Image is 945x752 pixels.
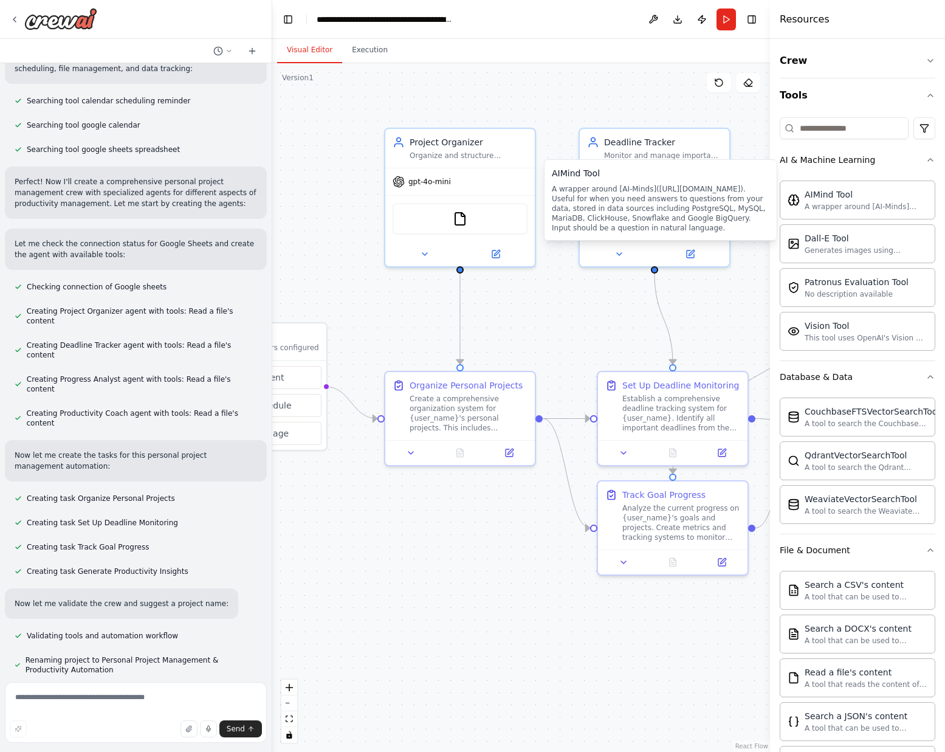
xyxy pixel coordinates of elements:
button: zoom out [281,695,297,711]
div: Version 1 [282,73,314,83]
div: Deadline TrackerMonitor and manage important deadlines for {user_name}, creating timely reminders... [579,128,730,267]
div: Database & Data [780,393,935,534]
div: QdrantVectorSearchTool [805,449,927,461]
div: A wrapper around [AI-Minds]([URL][DOMAIN_NAME]). Useful for when you need answers to questions fr... [805,202,927,212]
div: No description available [805,289,909,299]
div: Read a file's content [805,666,927,678]
div: Create a comprehensive organization system for {user_name}'s personal projects. This includes cat... [410,394,527,433]
span: Creating task Generate Productivity Insights [27,567,188,576]
img: Filereadtool [788,672,800,684]
nav: breadcrumb [317,13,453,26]
span: Creating task Organize Personal Projects [27,494,175,503]
span: Creating task Track Goal Progress [27,542,149,552]
button: Open in side panel [701,555,743,570]
button: File & Document [780,534,935,566]
div: Database & Data [780,371,853,383]
p: Now let me validate the crew and suggest a project name: [15,598,229,609]
div: Analyze the current progress on {user_name}'s goals and projects. Create metrics and tracking sys... [622,503,740,542]
div: Project Organizer [410,136,527,148]
button: fit view [281,711,297,727]
img: Patronusevaltool [788,281,800,294]
div: Search a JSON's content [805,710,927,722]
div: CouchbaseFTSVectorSearchTool [805,405,940,418]
span: Searching tool calendar scheduling reminder [27,96,191,106]
button: Open in side panel [656,247,724,261]
button: Hide right sidebar [743,11,760,28]
div: WeaviateVectorSearchTool [805,493,927,505]
span: Creating Deadline Tracker agent with tools: Read a file's content [27,340,257,360]
p: Perfect! Now I'll create a comprehensive personal project management crew with specialized agents... [15,176,257,209]
g: Edge from 66c29517-4b33-43b6-b122-c13e21fed34b to e17df779-de57-4708-abf4-ec08567ef3e3 [755,419,803,534]
span: Creating Progress Analyst agent with tools: Read a file's content [27,374,257,394]
div: AIMind Tool [552,167,769,179]
div: Search a DOCX's content [805,623,927,635]
img: Docxsearchtool [788,628,800,640]
h4: Resources [780,12,830,27]
button: Open in side panel [461,247,530,261]
div: A tool to search the Qdrant database for relevant information on internal documents. [805,463,927,472]
span: Creating Productivity Coach agent with tools: Read a file's content [26,409,257,428]
span: Creating Project Organizer agent with tools: Read a file's content [27,306,257,326]
g: Edge from 98d718f7-ec25-49e2-b841-1ab1757604c0 to 246348a3-ef2d-478b-a2e7-93e1e5604015 [543,413,590,425]
div: A wrapper around [AI-Minds]([URL][DOMAIN_NAME]). Useful for when you need answers to questions fr... [552,184,769,233]
a: React Flow attribution [735,743,768,750]
button: AI & Machine Learning [780,144,935,176]
span: Creating task Set Up Deadline Monitoring [27,518,178,528]
div: Set Up Deadline MonitoringEstablish a comprehensive deadline tracking system for {user_name}. Ide... [597,371,749,466]
button: No output available [647,555,699,570]
button: Visual Editor [277,38,342,63]
button: zoom in [281,680,297,695]
span: Searching tool google calendar [27,120,140,130]
div: Monitor and manage important deadlines for {user_name}, creating timely reminders and ensuring no... [604,151,722,160]
button: Upload files [180,720,198,737]
img: Qdrantvectorsearchtool [788,455,800,467]
div: Vision Tool [805,320,927,332]
span: Validating tools and automation workflow [27,631,178,641]
div: Track Goal Progress [622,489,706,501]
g: Edge from 98d718f7-ec25-49e2-b841-1ab1757604c0 to 66c29517-4b33-43b6-b122-c13e21fed34b [543,413,590,534]
div: Deadline Tracker [604,136,722,148]
span: Send [227,724,245,734]
button: Execution [342,38,397,63]
div: TriggersNo triggers configuredEventScheduleManage [202,322,328,451]
img: Couchbaseftsvectorsearchtool [788,411,800,423]
div: AIMind Tool [805,188,927,201]
p: Let me also search for tools that might be useful for calendar, scheduling, file management, and ... [15,52,257,74]
span: gpt-4o-mini [408,177,451,187]
div: A tool that can be used to semantic search a query from a JSON's content. [805,723,927,733]
div: A tool that reads the content of a file. To use this tool, provide a 'file_path' parameter with t... [805,680,927,689]
button: Database & Data [780,361,935,393]
span: Renaming project to Personal Project Management & Productivity Automation [26,655,257,675]
g: Edge from 246348a3-ef2d-478b-a2e7-93e1e5604015 to e17df779-de57-4708-abf4-ec08567ef3e3 [755,413,803,431]
p: No triggers configured [237,343,319,353]
div: Project OrganizerOrganize and structure personal projects for {user_name}, ensuring all projects ... [384,128,536,267]
div: A tool to search the Weaviate database for relevant information on internal documents. [805,506,927,516]
g: Edge from triggers to 98d718f7-ec25-49e2-b841-1ab1757604c0 [325,381,377,425]
div: Generates images using OpenAI's Dall-E model. [805,246,927,255]
div: Organize Personal Projects [410,379,523,392]
div: Track Goal ProgressAnalyze the current progress on {user_name}'s goals and projects. Create metri... [597,480,749,576]
div: Organize and structure personal projects for {user_name}, ensuring all projects are properly cate... [410,151,527,160]
span: Searching tool google sheets spreadsheet [27,145,180,154]
button: Open in side panel [701,446,743,460]
button: Open in side panel [488,446,530,460]
div: Search a CSV's content [805,579,927,591]
p: Let me check the connection status for Google Sheets and create the agent with available tools: [15,238,257,260]
button: Start a new chat [242,44,262,58]
g: Edge from e2d0626e-952b-477f-8ab4-553272e38fd0 to 246348a3-ef2d-478b-a2e7-93e1e5604015 [648,274,679,364]
button: No output available [435,446,486,460]
button: Click to speak your automation idea [200,720,217,737]
img: Weaviatevectorsearchtool [788,498,800,511]
button: toggle interactivity [281,727,297,743]
div: AI & Machine Learning [780,154,875,166]
button: Improve this prompt [10,720,27,737]
img: Csvsearchtool [788,584,800,596]
button: Switch to previous chat [208,44,238,58]
div: Organize Personal ProjectsCreate a comprehensive organization system for {user_name}'s personal p... [384,371,536,466]
div: Establish a comprehensive deadline tracking system for {user_name}. Identify all important deadli... [622,394,740,433]
h3: Triggers [237,331,319,343]
div: A tool to search the Couchbase database for relevant information on internal documents. [805,419,940,429]
div: Dall-E Tool [805,232,927,244]
div: File & Document [780,544,850,556]
button: Send [219,720,262,737]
